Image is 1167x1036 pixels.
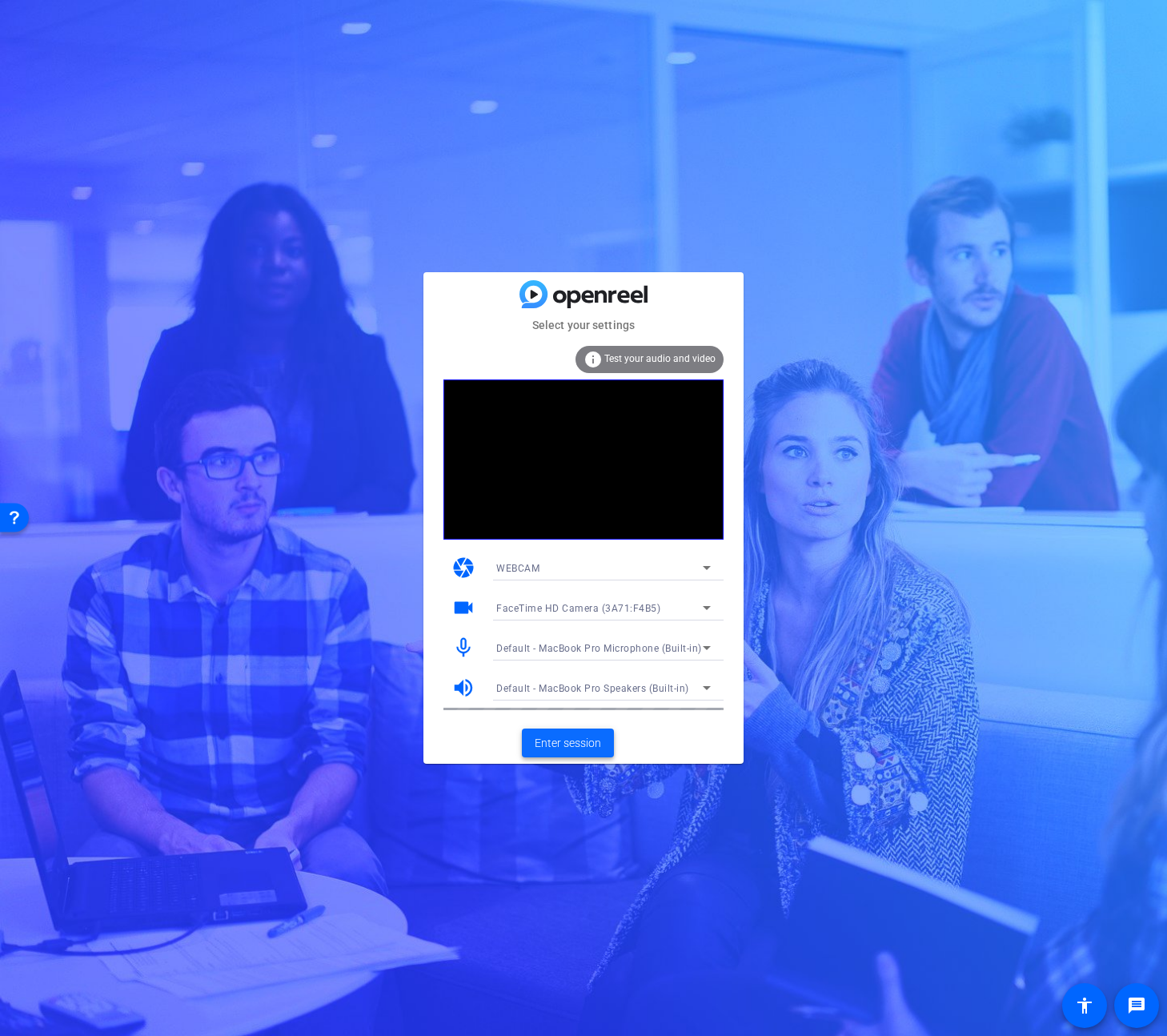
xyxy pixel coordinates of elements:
span: Default - MacBook Pro Microphone (Built-in) [496,643,702,654]
mat-icon: info [583,350,603,369]
mat-icon: camera [451,556,475,580]
mat-icon: mic_none [451,636,475,660]
span: FaceTime HD Camera (3A71:F4B5) [496,603,660,614]
img: blue-gradient.svg [519,280,648,308]
mat-icon: message [1127,996,1146,1015]
mat-icon: videocam [451,596,475,620]
button: Enter session [522,729,614,757]
span: Default - MacBook Pro Speakers (Built-in) [496,683,689,694]
mat-icon: accessibility [1075,996,1094,1015]
mat-card-subtitle: Select your settings [423,316,744,334]
span: WEBCAM [496,563,539,574]
span: Enter session [535,735,601,752]
span: Test your audio and video [604,353,716,364]
mat-icon: volume_up [451,676,475,700]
